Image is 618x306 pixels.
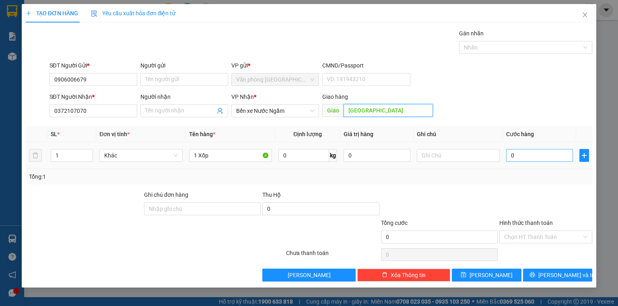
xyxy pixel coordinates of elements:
[574,4,596,27] button: Close
[357,269,450,282] button: deleteXóa Thông tin
[140,92,228,101] div: Người nhận
[91,10,176,16] span: Yêu cầu xuất hóa đơn điện tử
[99,131,130,137] span: Đơn vị tính
[285,249,380,263] div: Chưa thanh toán
[322,94,348,100] span: Giao hàng
[51,131,57,137] span: SL
[91,10,97,17] img: icon
[538,271,595,279] span: [PERSON_NAME] và In
[144,192,188,198] label: Ghi chú đơn hàng
[49,92,137,101] div: SĐT Người Nhận
[382,272,387,278] span: delete
[140,61,228,70] div: Người gửi
[381,220,408,226] span: Tổng cước
[344,104,433,117] input: Dọc đường
[217,108,223,114] span: user-add
[391,271,426,279] span: Xóa Thông tin
[189,149,272,162] input: VD: Bàn, Ghế
[104,149,177,161] span: Khác
[459,30,484,37] label: Gán nhãn
[293,131,322,137] span: Định lượng
[26,10,31,16] span: plus
[29,149,42,162] button: delete
[582,12,588,18] span: close
[231,61,319,70] div: VP gửi
[26,10,78,16] span: TẠO ĐƠN HÀNG
[288,271,331,279] span: [PERSON_NAME]
[344,131,373,137] span: Giá trị hàng
[236,105,314,117] span: Bến xe Nước Ngầm
[344,149,410,162] input: 0
[189,131,215,137] span: Tên hàng
[470,271,513,279] span: [PERSON_NAME]
[414,126,503,142] th: Ghi chú
[417,149,500,162] input: Ghi Chú
[49,61,137,70] div: SĐT Người Gửi
[231,94,254,100] span: VP Nhận
[322,61,410,70] div: CMND/Passport
[262,192,281,198] span: Thu Hộ
[529,272,535,278] span: printer
[329,149,337,162] span: kg
[144,202,261,215] input: Ghi chú đơn hàng
[580,152,589,159] span: plus
[29,172,239,181] div: Tổng: 1
[322,104,344,117] span: Giao
[461,272,466,278] span: save
[579,149,589,162] button: plus
[236,73,314,86] span: Văn phòng Đà Lạt
[452,269,521,282] button: save[PERSON_NAME]
[506,131,534,137] span: Cước hàng
[262,269,355,282] button: [PERSON_NAME]
[523,269,593,282] button: printer[PERSON_NAME] và In
[499,220,553,226] label: Hình thức thanh toán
